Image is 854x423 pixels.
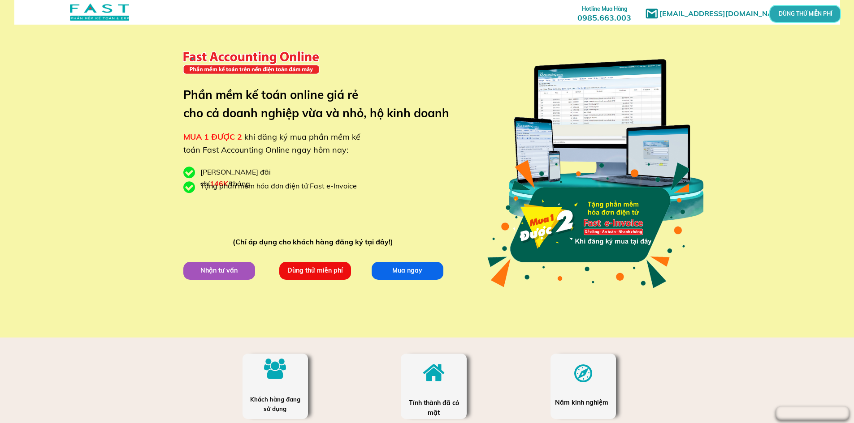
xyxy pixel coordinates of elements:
div: Năm kinh nghiệm [555,397,611,407]
p: Nhận tư vấn [183,261,255,279]
div: Khách hàng đang sử dụng [247,395,303,414]
div: Tặng phần mềm hóa đơn điện tử Fast e-Invoice [200,180,364,192]
p: Dùng thử miễn phí [279,261,351,279]
p: Mua ngay [371,261,443,279]
span: MUA 1 ĐƯỢC 2 [183,132,242,142]
span: khi đăng ký mua phần mềm kế toán Fast Accounting Online ngay hôm nay: [183,132,360,155]
span: 146K [210,179,228,188]
p: DÙNG THỬ MIỄN PHÍ [794,12,815,17]
h3: Phần mềm kế toán online giá rẻ cho cả doanh nghiệp vừa và nhỏ, hộ kinh doanh [183,85,463,123]
h1: [EMAIL_ADDRESS][DOMAIN_NAME] [659,8,792,20]
div: (Chỉ áp dụng cho khách hàng đăng ký tại đây!) [233,236,397,248]
div: Tỉnh thành đã có mặt [408,398,460,418]
span: Hotline Mua Hàng [582,5,627,12]
div: [PERSON_NAME] đãi chỉ /tháng [200,167,317,189]
h3: 0985.663.003 [568,3,641,22]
